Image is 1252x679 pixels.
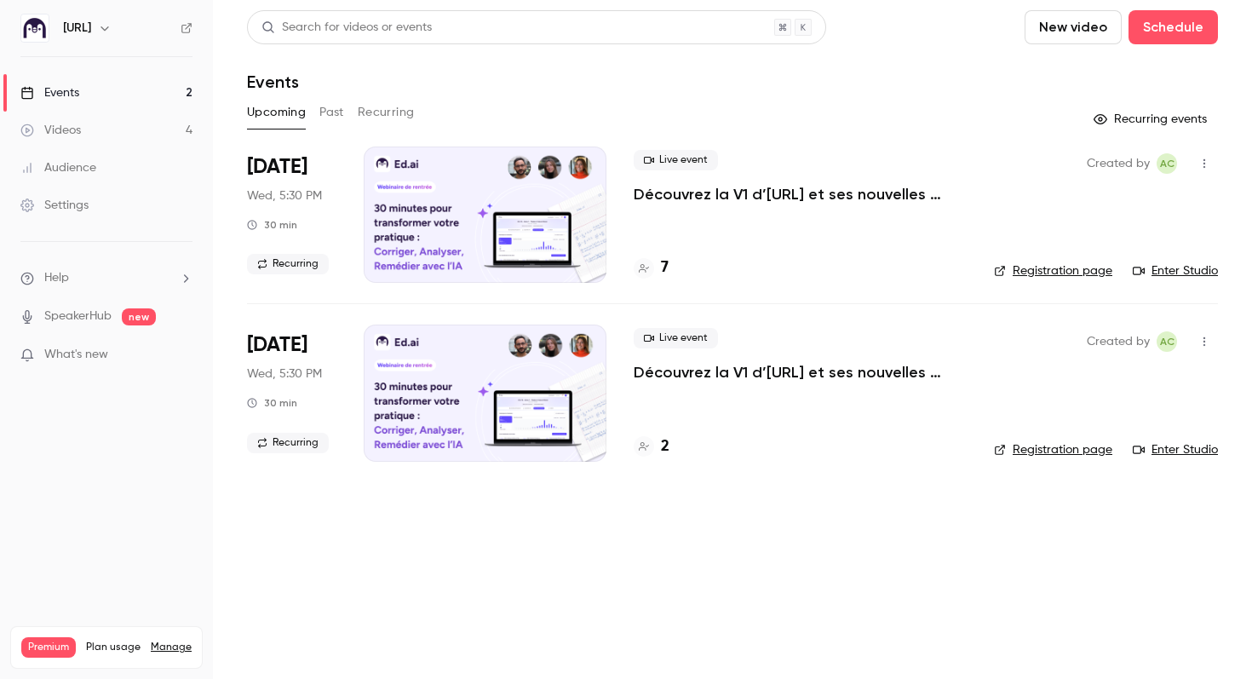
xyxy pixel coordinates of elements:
[247,147,336,283] div: Sep 24 Wed, 5:30 PM (Europe/Paris)
[1160,331,1174,352] span: AC
[247,365,322,383] span: Wed, 5:30 PM
[1087,153,1150,174] span: Created by
[20,159,96,176] div: Audience
[994,262,1112,279] a: Registration page
[634,150,718,170] span: Live event
[247,99,306,126] button: Upcoming
[20,122,81,139] div: Videos
[247,153,307,181] span: [DATE]
[634,184,967,204] a: Découvrez la V1 d’[URL] et ses nouvelles fonctionnalités !
[20,197,89,214] div: Settings
[1157,153,1177,174] span: Alison Chopard
[21,637,76,658] span: Premium
[634,435,669,458] a: 2
[1087,331,1150,352] span: Created by
[1157,331,1177,352] span: Alison Chopard
[247,218,297,232] div: 30 min
[122,308,156,325] span: new
[247,433,329,453] span: Recurring
[319,99,344,126] button: Past
[44,346,108,364] span: What's new
[661,435,669,458] h4: 2
[247,331,307,359] span: [DATE]
[261,19,432,37] div: Search for videos or events
[1133,262,1218,279] a: Enter Studio
[247,396,297,410] div: 30 min
[247,325,336,461] div: Oct 1 Wed, 5:30 PM (Europe/Paris)
[151,641,192,654] a: Manage
[1086,106,1218,133] button: Recurring events
[86,641,141,654] span: Plan usage
[994,441,1112,458] a: Registration page
[634,362,967,383] a: Découvrez la V1 d’[URL] et ses nouvelles fonctionnalités !
[247,187,322,204] span: Wed, 5:30 PM
[172,348,192,363] iframe: Noticeable Trigger
[247,254,329,274] span: Recurring
[358,99,415,126] button: Recurring
[634,328,718,348] span: Live event
[20,269,192,287] li: help-dropdown-opener
[1160,153,1174,174] span: AC
[63,20,91,37] h6: [URL]
[1133,441,1218,458] a: Enter Studio
[634,256,669,279] a: 7
[44,269,69,287] span: Help
[20,84,79,101] div: Events
[661,256,669,279] h4: 7
[21,14,49,42] img: Ed.ai
[1025,10,1122,44] button: New video
[247,72,299,92] h1: Events
[1129,10,1218,44] button: Schedule
[44,308,112,325] a: SpeakerHub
